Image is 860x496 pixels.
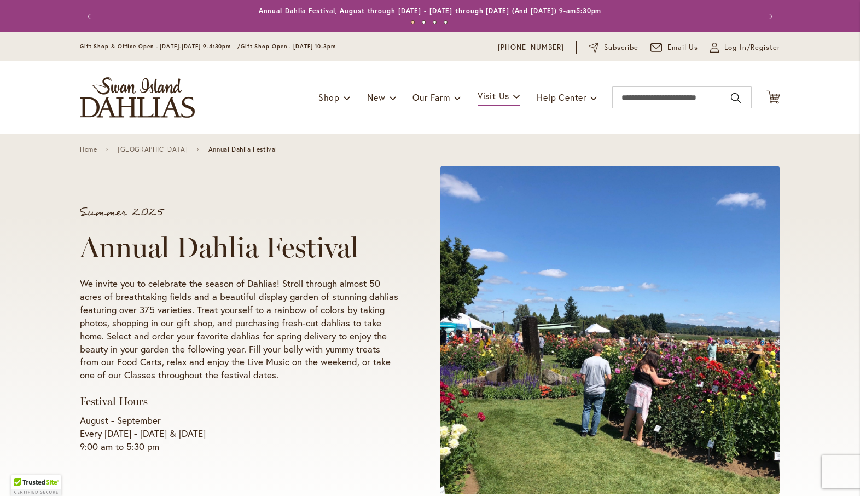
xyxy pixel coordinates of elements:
[444,20,448,24] button: 4 of 4
[80,5,102,27] button: Previous
[411,20,415,24] button: 1 of 4
[758,5,780,27] button: Next
[80,43,241,50] span: Gift Shop & Office Open - [DATE]-[DATE] 9-4:30pm /
[650,42,699,53] a: Email Us
[422,20,426,24] button: 2 of 4
[412,91,450,103] span: Our Farm
[318,91,340,103] span: Shop
[604,42,638,53] span: Subscribe
[498,42,564,53] a: [PHONE_NUMBER]
[80,231,398,264] h1: Annual Dahlia Festival
[80,395,398,408] h3: Festival Hours
[589,42,638,53] a: Subscribe
[667,42,699,53] span: Email Us
[80,277,398,382] p: We invite you to celebrate the season of Dahlias! Stroll through almost 50 acres of breathtaking ...
[724,42,780,53] span: Log In/Register
[80,146,97,153] a: Home
[367,91,385,103] span: New
[208,146,277,153] span: Annual Dahlia Festival
[118,146,188,153] a: [GEOGRAPHIC_DATA]
[537,91,586,103] span: Help Center
[433,20,437,24] button: 3 of 4
[80,414,398,453] p: August - September Every [DATE] - [DATE] & [DATE] 9:00 am to 5:30 pm
[478,90,509,101] span: Visit Us
[80,77,195,118] a: store logo
[710,42,780,53] a: Log In/Register
[241,43,336,50] span: Gift Shop Open - [DATE] 10-3pm
[259,7,602,15] a: Annual Dahlia Festival, August through [DATE] - [DATE] through [DATE] (And [DATE]) 9-am5:30pm
[80,207,398,218] p: Summer 2025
